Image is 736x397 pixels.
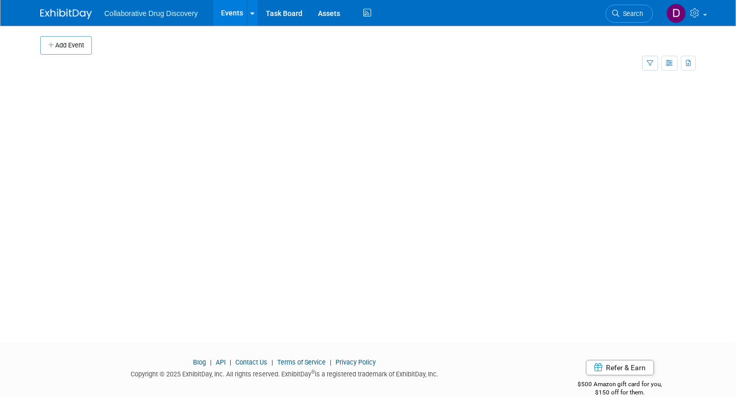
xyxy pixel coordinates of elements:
[619,10,643,18] span: Search
[277,358,326,366] a: Terms of Service
[193,358,206,366] a: Blog
[269,358,276,366] span: |
[207,358,214,366] span: |
[543,373,696,397] div: $500 Amazon gift card for you,
[335,358,376,366] a: Privacy Policy
[216,358,226,366] a: API
[605,5,653,23] a: Search
[235,358,267,366] a: Contact Us
[543,388,696,397] div: $150 off for them.
[666,4,686,23] img: Daniel Castro
[40,9,92,19] img: ExhibitDay
[104,9,198,18] span: Collaborative Drug Discovery
[311,369,315,375] sup: ®
[40,36,92,55] button: Add Event
[327,358,334,366] span: |
[586,360,654,375] a: Refer & Earn
[40,367,528,379] div: Copyright © 2025 ExhibitDay, Inc. All rights reserved. ExhibitDay is a registered trademark of Ex...
[227,358,234,366] span: |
